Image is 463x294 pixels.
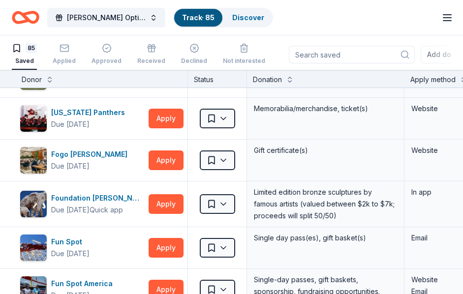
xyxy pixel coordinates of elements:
div: Due [DATE] [51,248,90,260]
div: 85 [26,43,37,53]
a: Home [12,6,39,29]
div: Approved [92,57,122,65]
div: Received [137,57,165,65]
span: [PERSON_NAME] Options [67,12,146,24]
a: Track· 85 [182,13,215,22]
div: Fogo [PERSON_NAME] [51,148,131,160]
div: Foundation [PERSON_NAME] [51,192,145,204]
div: Donor [22,74,42,86]
button: Apply [149,150,184,170]
img: Image for Fun Spot [20,235,47,261]
div: Fun Spot [51,236,90,248]
button: Apply [149,109,184,128]
div: Status [188,70,247,88]
div: Single day pass(es), gift basket(s) [253,231,398,245]
div: Not interested [223,57,265,65]
div: Fun Spot America [51,278,117,290]
div: Gift certificate(s) [253,144,398,157]
div: Due [DATE] [51,118,90,130]
img: Image for Foundation Michelangelo [20,191,47,217]
button: Declined [181,39,207,70]
button: Apply [149,194,184,214]
img: Image for Fogo de Chao [20,147,47,174]
button: 85Saved [12,39,37,70]
div: Saved [12,57,37,65]
div: [US_STATE] Panthers [51,107,129,118]
div: Quick app [90,205,123,215]
button: Received [137,39,165,70]
div: Due [DATE] [51,204,90,216]
button: Image for Fun SpotFun SpotDue [DATE] [20,234,145,262]
img: Image for Florida Panthers [20,105,47,132]
button: Applied [53,39,76,70]
div: Donation [253,74,282,86]
button: Image for Foundation MichelangeloFoundation [PERSON_NAME]Due [DATE]Quick app [20,190,145,218]
div: Applied [53,57,76,65]
a: Discover [232,13,264,22]
button: Not interested [223,39,265,70]
button: Apply [149,238,184,258]
div: Declined [181,57,207,65]
button: Approved [92,39,122,70]
button: Image for Fogo de ChaoFogo [PERSON_NAME]Due [DATE] [20,147,145,174]
input: Search saved [289,46,415,63]
div: Memorabilia/merchandise, ticket(s) [253,102,398,116]
button: Image for Florida Panthers[US_STATE] PanthersDue [DATE] [20,105,145,132]
div: Due [DATE] [51,160,90,172]
div: Limited edition bronze sculptures by famous artists (valued between $2k to $7k; proceeds will spl... [253,185,398,223]
button: [PERSON_NAME] Options [47,8,165,28]
button: Track· 85Discover [173,8,273,28]
div: Apply method [410,74,456,86]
